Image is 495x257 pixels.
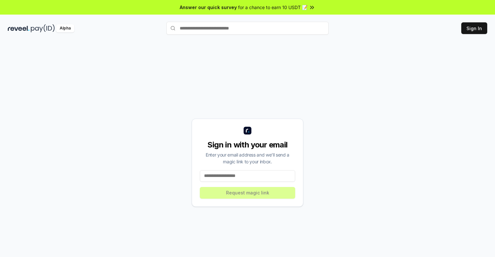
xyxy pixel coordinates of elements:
[244,127,251,134] img: logo_small
[31,24,55,32] img: pay_id
[238,4,308,11] span: for a chance to earn 10 USDT 📝
[180,4,237,11] span: Answer our quick survey
[200,140,295,150] div: Sign in with your email
[200,151,295,165] div: Enter your email address and we’ll send a magic link to your inbox.
[8,24,30,32] img: reveel_dark
[56,24,74,32] div: Alpha
[461,22,487,34] button: Sign In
